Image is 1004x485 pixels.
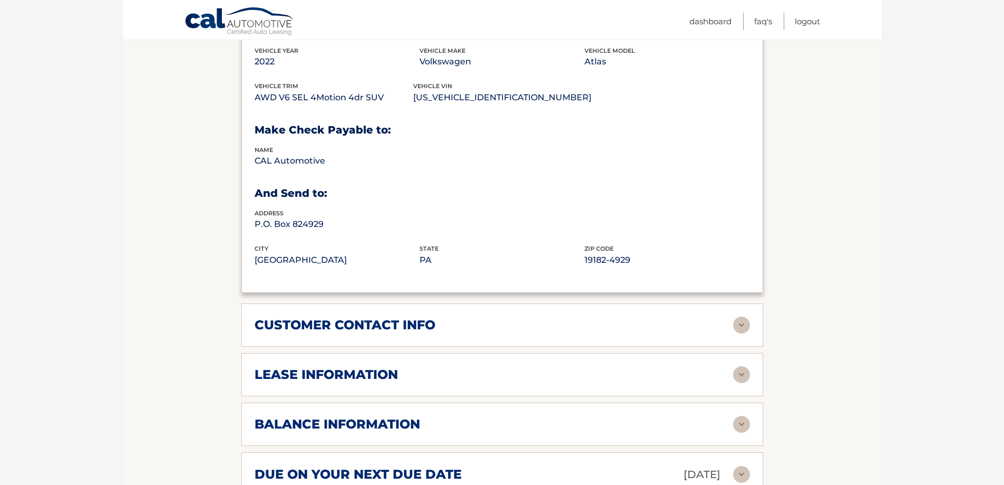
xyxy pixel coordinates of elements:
[255,154,420,168] p: CAL Automotive
[795,13,820,30] a: Logout
[584,47,635,54] span: vehicle model
[255,253,420,268] p: [GEOGRAPHIC_DATA]
[255,317,435,333] h2: customer contact info
[255,210,284,217] span: address
[733,466,750,483] img: accordion-rest.svg
[420,47,465,54] span: vehicle make
[184,7,295,37] a: Cal Automotive
[255,82,298,90] span: vehicle trim
[689,13,732,30] a: Dashboard
[255,217,420,232] p: P.O. Box 824929
[255,90,413,105] p: AWD V6 SEL 4Motion 4dr SUV
[255,54,420,69] p: 2022
[733,416,750,433] img: accordion-rest.svg
[733,317,750,334] img: accordion-rest.svg
[754,13,772,30] a: FAQ's
[584,54,749,69] p: Atlas
[255,245,268,252] span: city
[420,253,584,268] p: PA
[255,187,750,200] h3: And Send to:
[733,366,750,383] img: accordion-rest.svg
[684,465,720,484] p: [DATE]
[255,47,298,54] span: vehicle Year
[255,467,462,482] h2: due on your next due date
[420,54,584,69] p: Volkswagen
[413,82,452,90] span: vehicle vin
[584,253,749,268] p: 19182-4929
[255,367,398,383] h2: lease information
[420,245,438,252] span: state
[584,245,613,252] span: zip code
[255,123,750,137] h3: Make Check Payable to:
[255,416,420,432] h2: balance information
[255,146,273,154] span: name
[413,90,591,105] p: [US_VEHICLE_IDENTIFICATION_NUMBER]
